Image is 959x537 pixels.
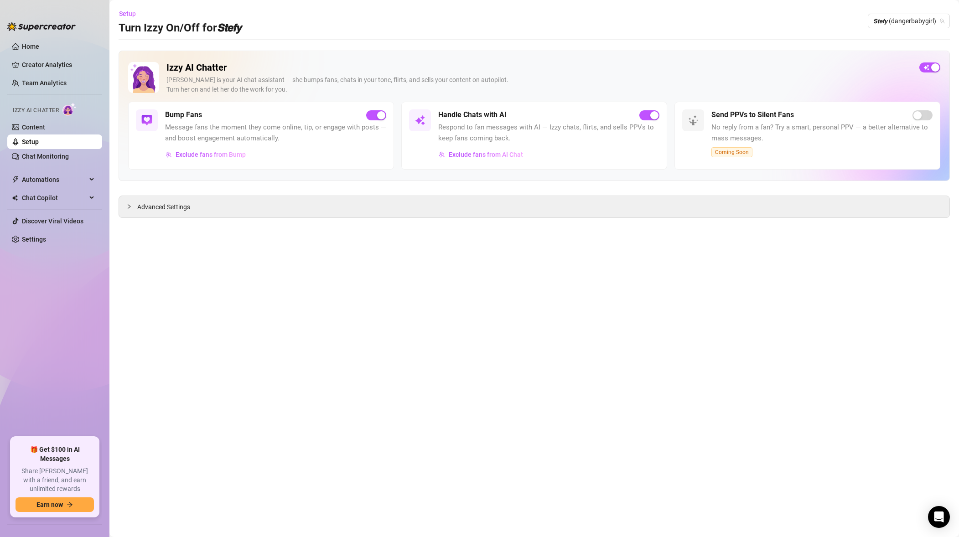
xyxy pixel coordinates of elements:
a: Discover Viral Videos [22,217,83,225]
h3: Turn Izzy On/Off for 𝙎𝙩𝙚𝙛𝙮 [119,21,241,36]
img: Izzy AI Chatter [128,62,159,93]
img: svg%3e [439,151,445,158]
span: Izzy AI Chatter [13,106,59,115]
span: 𝙎𝙩𝙚𝙛𝙮 (dangerbabygirl) [873,14,944,28]
span: Respond to fan messages with AI — Izzy chats, flirts, and sells PPVs to keep fans coming back. [438,122,659,144]
img: AI Chatter [62,103,77,116]
span: Chat Copilot [22,191,87,205]
span: No reply from a fan? Try a smart, personal PPV — a better alternative to mass messages. [711,122,933,144]
span: Advanced Settings [137,202,190,212]
button: Exclude fans from AI Chat [438,147,524,162]
span: Automations [22,172,87,187]
span: Earn now [36,501,63,508]
button: Exclude fans from Bump [165,147,246,162]
div: collapsed [126,201,137,212]
h5: Bump Fans [165,109,202,120]
img: svg%3e [166,151,172,158]
a: Team Analytics [22,79,67,87]
span: Share [PERSON_NAME] with a friend, and earn unlimited rewards [16,467,94,494]
a: Content [22,124,45,131]
span: Exclude fans from AI Chat [449,151,523,158]
a: Creator Analytics [22,57,95,72]
a: Chat Monitoring [22,153,69,160]
span: Coming Soon [711,147,752,157]
span: 🎁 Get $100 in AI Messages [16,445,94,463]
h5: Handle Chats with AI [438,109,507,120]
div: [PERSON_NAME] is your AI chat assistant — she bumps fans, chats in your tone, flirts, and sells y... [166,75,912,94]
img: svg%3e [688,115,699,126]
button: Setup [119,6,143,21]
span: collapsed [126,204,132,209]
span: Exclude fans from Bump [176,151,246,158]
a: Setup [22,138,39,145]
span: Setup [119,10,136,17]
h5: Send PPVs to Silent Fans [711,109,794,120]
a: Home [22,43,39,50]
span: thunderbolt [12,176,19,183]
span: Message fans the moment they come online, tip, or engage with posts — and boost engagement automa... [165,122,386,144]
h2: Izzy AI Chatter [166,62,912,73]
div: Open Intercom Messenger [928,506,950,528]
img: logo-BBDzfeDw.svg [7,22,76,31]
img: svg%3e [415,115,425,126]
img: Chat Copilot [12,195,18,201]
span: team [939,18,945,24]
span: arrow-right [67,501,73,508]
img: svg%3e [141,115,152,126]
a: Settings [22,236,46,243]
button: Earn nowarrow-right [16,497,94,512]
